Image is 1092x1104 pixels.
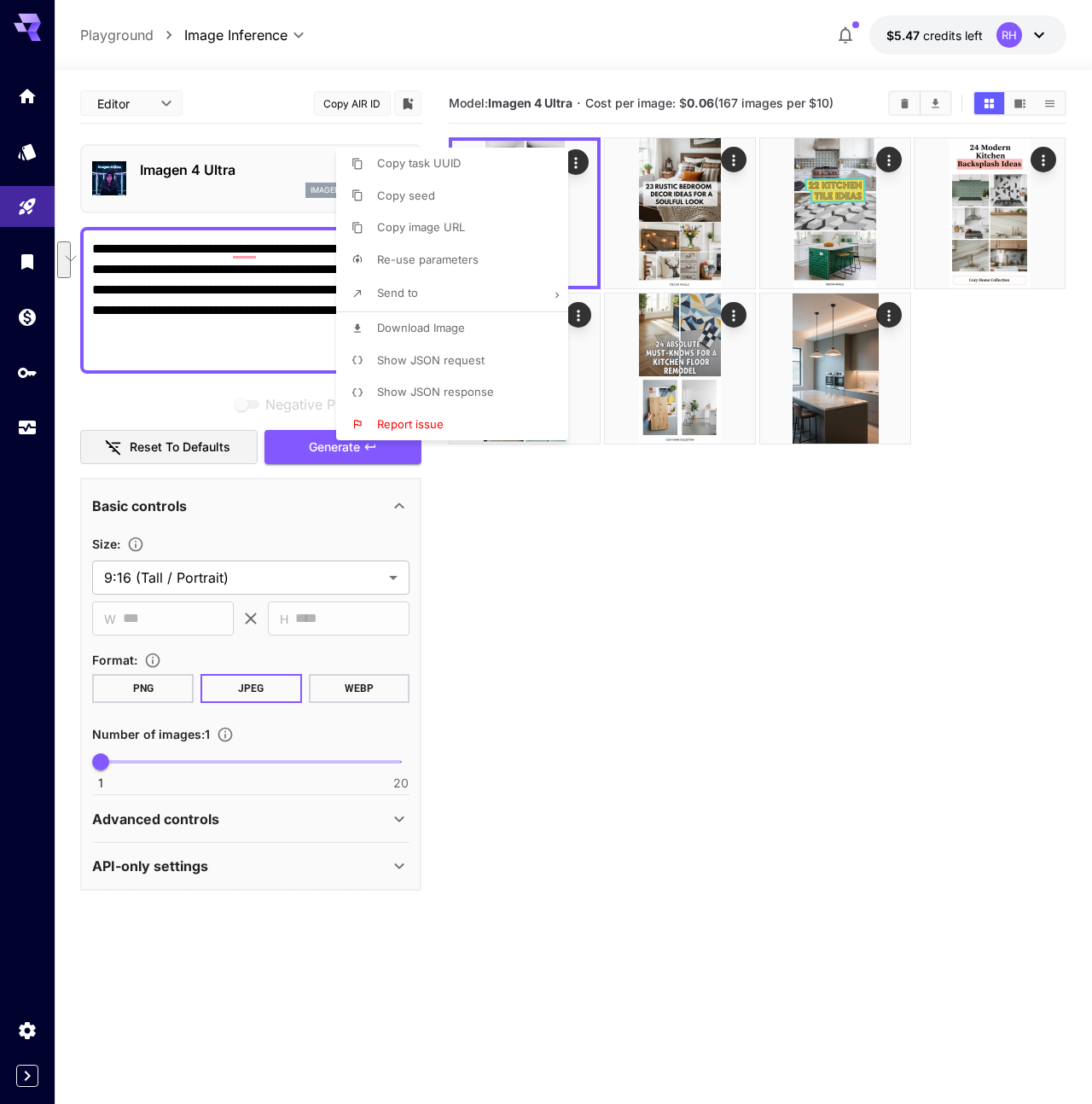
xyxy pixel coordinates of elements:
span: Copy task UUID [377,156,461,170]
span: Re-use parameters [377,253,479,266]
span: Report issue [377,417,444,431]
span: Show JSON request [377,353,485,367]
span: Download Image [377,321,465,334]
span: Show JSON response [377,385,494,398]
span: Copy image URL [377,220,465,234]
span: Send to [377,286,418,299]
span: Copy seed [377,189,435,202]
